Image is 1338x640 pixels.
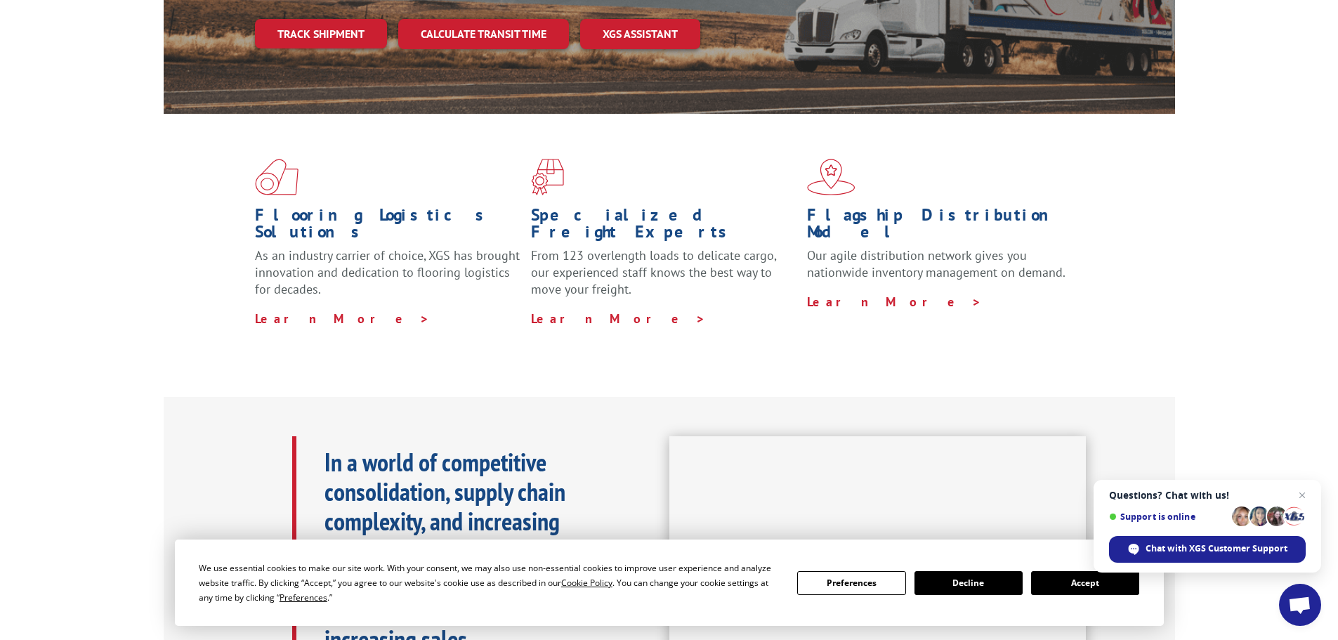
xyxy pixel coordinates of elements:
[1109,536,1306,563] div: Chat with XGS Customer Support
[1031,571,1139,595] button: Accept
[1294,487,1311,504] span: Close chat
[914,571,1023,595] button: Decline
[580,19,700,49] a: XGS ASSISTANT
[1109,511,1227,522] span: Support is online
[797,571,905,595] button: Preferences
[199,561,780,605] div: We use essential cookies to make our site work. With your consent, we may also use non-essential ...
[1109,490,1306,501] span: Questions? Chat with us!
[531,247,796,310] p: From 123 overlength loads to delicate cargo, our experienced staff knows the best way to move you...
[807,159,855,195] img: xgs-icon-flagship-distribution-model-red
[531,159,564,195] img: xgs-icon-focused-on-flooring-red
[807,207,1073,247] h1: Flagship Distribution Model
[175,540,1164,626] div: Cookie Consent Prompt
[255,311,430,327] a: Learn More >
[255,159,299,195] img: xgs-icon-total-supply-chain-intelligence-red
[255,247,520,297] span: As an industry carrier of choice, XGS has brought innovation and dedication to flooring logistics...
[1279,584,1321,626] div: Open chat
[807,247,1065,280] span: Our agile distribution network gives you nationwide inventory management on demand.
[280,592,327,603] span: Preferences
[398,19,569,49] a: Calculate transit time
[255,19,387,48] a: Track shipment
[807,294,982,310] a: Learn More >
[255,207,520,247] h1: Flooring Logistics Solutions
[531,311,706,327] a: Learn More >
[1146,542,1287,555] span: Chat with XGS Customer Support
[561,577,612,589] span: Cookie Policy
[531,207,796,247] h1: Specialized Freight Experts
